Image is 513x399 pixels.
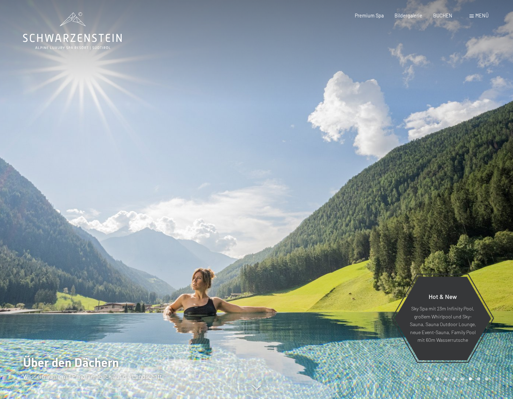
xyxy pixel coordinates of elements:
span: Menü [475,13,489,18]
div: Carousel Page 2 [436,377,439,381]
div: Carousel Page 3 [444,377,447,381]
div: Carousel Page 4 [452,377,455,381]
a: Premium Spa [355,13,384,18]
p: Sky Spa mit 23m Infinity Pool, großem Whirlpool und Sky-Sauna, Sauna Outdoor Lounge, neue Event-S... [409,305,476,344]
a: BUCHEN [433,13,452,18]
a: Hot & New Sky Spa mit 23m Infinity Pool, großem Whirlpool und Sky-Sauna, Sauna Outdoor Lounge, ne... [394,276,491,361]
div: Carousel Page 7 [477,377,480,381]
div: Carousel Page 5 [460,377,464,381]
div: Carousel Pagination [425,377,488,381]
div: Carousel Page 8 [485,377,489,381]
div: Carousel Page 6 (Current Slide) [469,377,472,381]
span: Hot & New [429,293,457,300]
a: Bildergalerie [395,13,422,18]
div: Carousel Page 1 [427,377,431,381]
